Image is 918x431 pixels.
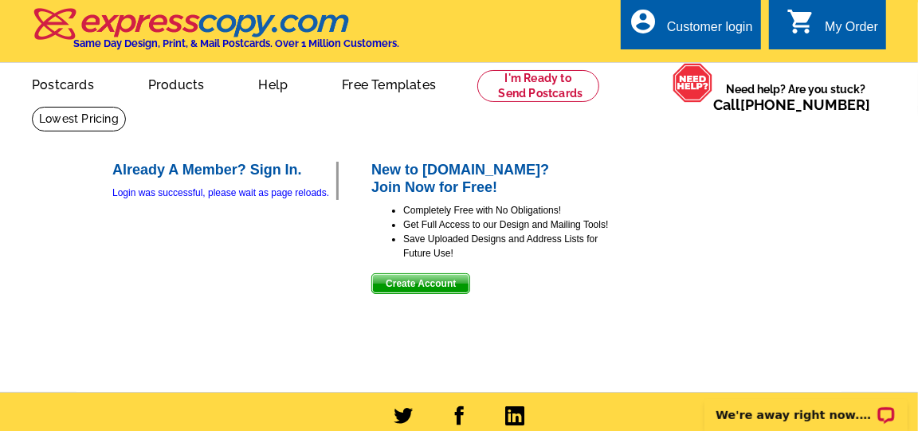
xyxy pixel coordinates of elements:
h2: New to [DOMAIN_NAME]? Join Now for Free! [371,162,610,196]
h4: Same Day Design, Print, & Mail Postcards. Over 1 Million Customers. [73,37,399,49]
h2: Already A Member? Sign In. [112,162,336,179]
i: account_circle [629,7,657,36]
a: Help [233,65,313,102]
li: Completely Free with No Obligations! [403,203,610,217]
a: Free Templates [316,65,461,102]
div: My Order [825,20,878,42]
a: shopping_cart My Order [787,18,878,37]
iframe: LiveChat chat widget [694,381,918,431]
a: Same Day Design, Print, & Mail Postcards. Over 1 Million Customers. [32,19,399,49]
div: Customer login [667,20,753,42]
a: [PHONE_NUMBER] [740,96,870,113]
button: Create Account [371,273,470,294]
li: Get Full Access to our Design and Mailing Tools! [403,217,610,232]
span: Create Account [372,274,469,293]
a: Postcards [6,65,120,102]
li: Save Uploaded Designs and Address Lists for Future Use! [403,232,610,261]
div: Login was successful, please wait as page reloads. [112,186,336,200]
span: Need help? Are you stuck? [713,81,878,113]
span: Call [713,96,870,113]
a: Products [123,65,230,102]
img: help [673,63,713,103]
a: account_circle Customer login [629,18,753,37]
i: shopping_cart [787,7,815,36]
